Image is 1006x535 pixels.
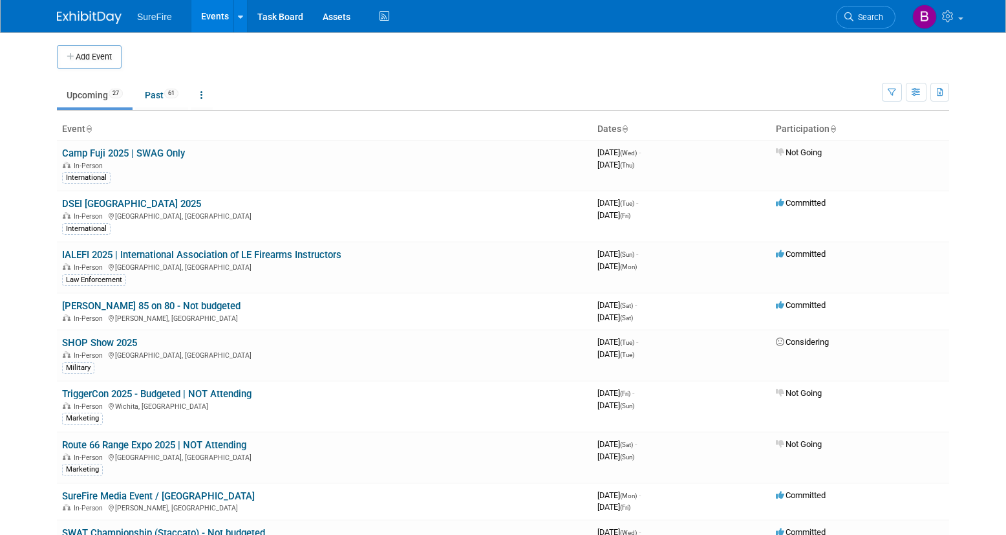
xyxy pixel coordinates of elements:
[829,124,836,134] a: Sort by Participation Type
[62,400,587,411] div: Wichita, [GEOGRAPHIC_DATA]
[635,300,637,310] span: -
[620,351,634,358] span: (Tue)
[639,147,641,157] span: -
[597,388,634,398] span: [DATE]
[74,453,107,462] span: In-Person
[620,390,630,397] span: (Fri)
[620,212,630,219] span: (Fri)
[63,263,70,270] img: In-Person Event
[74,402,107,411] span: In-Person
[74,504,107,512] span: In-Person
[597,210,630,220] span: [DATE]
[597,337,638,347] span: [DATE]
[620,402,634,409] span: (Sun)
[62,300,241,312] a: [PERSON_NAME] 85 on 80 - Not budgeted
[620,302,633,309] span: (Sat)
[164,89,178,98] span: 61
[57,11,122,24] img: ExhibitDay
[74,263,107,272] span: In-Person
[62,502,587,512] div: [PERSON_NAME], [GEOGRAPHIC_DATA]
[620,339,634,346] span: (Tue)
[62,413,103,424] div: Marketing
[597,160,634,169] span: [DATE]
[62,337,137,349] a: SHOP Show 2025
[620,263,637,270] span: (Mon)
[74,314,107,323] span: In-Person
[776,147,822,157] span: Not Going
[635,439,637,449] span: -
[776,337,829,347] span: Considering
[109,89,123,98] span: 27
[771,118,949,140] th: Participation
[74,351,107,360] span: In-Person
[63,212,70,219] img: In-Person Event
[597,349,634,359] span: [DATE]
[597,400,634,410] span: [DATE]
[636,337,638,347] span: -
[62,349,587,360] div: [GEOGRAPHIC_DATA], [GEOGRAPHIC_DATA]
[63,402,70,409] img: In-Person Event
[620,314,633,322] span: (Sat)
[776,300,826,310] span: Committed
[776,198,826,208] span: Committed
[63,453,70,460] img: In-Person Event
[912,5,937,29] img: Bree Yoshikawa
[597,261,637,271] span: [DATE]
[62,261,587,272] div: [GEOGRAPHIC_DATA], [GEOGRAPHIC_DATA]
[636,249,638,259] span: -
[62,362,94,374] div: Military
[597,502,630,512] span: [DATE]
[776,439,822,449] span: Not Going
[62,490,255,502] a: SureFire Media Event / [GEOGRAPHIC_DATA]
[620,453,634,461] span: (Sun)
[57,83,133,107] a: Upcoming27
[62,172,111,184] div: International
[620,200,634,207] span: (Tue)
[776,490,826,500] span: Committed
[63,504,70,510] img: In-Person Event
[62,249,341,261] a: IALEFI 2025 | International Association of LE Firearms Instructors
[137,12,172,22] span: SureFire
[776,388,822,398] span: Not Going
[62,198,201,210] a: DSEI [GEOGRAPHIC_DATA] 2025
[74,162,107,170] span: In-Person
[62,452,587,462] div: [GEOGRAPHIC_DATA], [GEOGRAPHIC_DATA]
[776,249,826,259] span: Committed
[62,464,103,475] div: Marketing
[85,124,92,134] a: Sort by Event Name
[620,441,633,448] span: (Sat)
[62,274,126,286] div: Law Enforcement
[836,6,895,28] a: Search
[632,388,634,398] span: -
[57,118,592,140] th: Event
[62,210,587,221] div: [GEOGRAPHIC_DATA], [GEOGRAPHIC_DATA]
[597,312,633,322] span: [DATE]
[620,149,637,157] span: (Wed)
[63,162,70,168] img: In-Person Event
[62,439,246,451] a: Route 66 Range Expo 2025 | NOT Attending
[620,162,634,169] span: (Thu)
[597,249,638,259] span: [DATE]
[597,147,641,157] span: [DATE]
[597,300,637,310] span: [DATE]
[135,83,188,107] a: Past61
[57,45,122,69] button: Add Event
[597,198,638,208] span: [DATE]
[62,388,251,400] a: TriggerCon 2025 - Budgeted | NOT Attending
[597,452,634,461] span: [DATE]
[620,492,637,499] span: (Mon)
[853,12,883,22] span: Search
[62,223,111,235] div: International
[62,312,587,323] div: [PERSON_NAME], [GEOGRAPHIC_DATA]
[63,314,70,321] img: In-Person Event
[63,351,70,358] img: In-Person Event
[639,490,641,500] span: -
[597,490,641,500] span: [DATE]
[597,439,637,449] span: [DATE]
[62,147,185,159] a: Camp Fuji 2025 | SWAG Only
[620,251,634,258] span: (Sun)
[620,504,630,511] span: (Fri)
[592,118,771,140] th: Dates
[74,212,107,221] span: In-Person
[636,198,638,208] span: -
